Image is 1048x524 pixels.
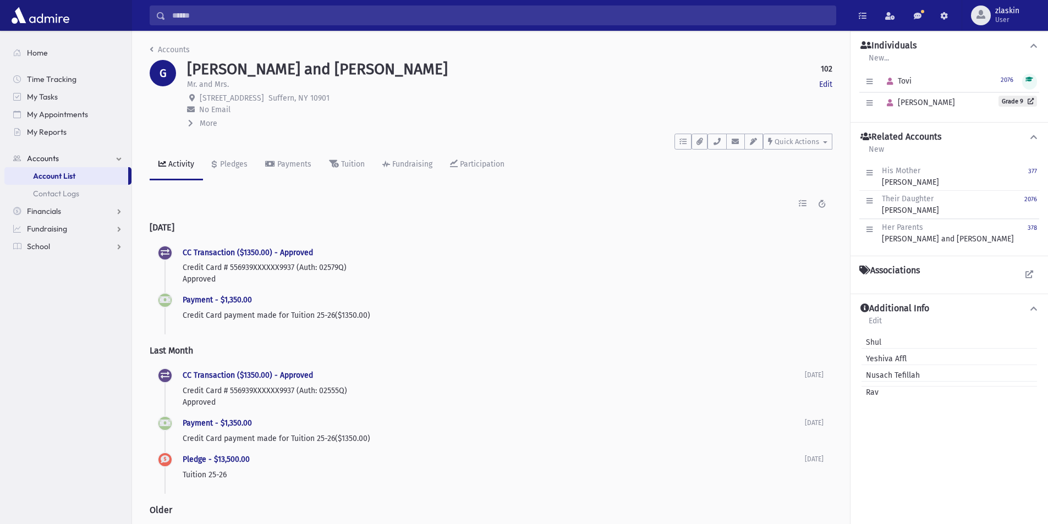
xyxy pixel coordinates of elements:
a: My Appointments [4,106,131,123]
h4: Individuals [860,40,917,52]
a: Account List [4,167,128,185]
h2: Last Month [150,337,832,365]
a: Time Tracking [4,70,131,88]
a: Grade 9 [998,96,1037,107]
span: [DATE] [805,455,824,463]
span: Home [27,48,48,58]
a: Activity [150,150,203,180]
span: zlaskin [995,7,1019,15]
a: Fundraising [374,150,441,180]
small: 2076 [1024,196,1037,203]
a: Pledges [203,150,256,180]
span: School [27,241,50,251]
input: Search [166,5,836,25]
span: Time Tracking [27,74,76,84]
a: CC Transaction ($1350.00) - Approved [183,371,313,380]
span: My Reports [27,127,67,137]
a: Edit [868,315,882,334]
p: Approved [183,273,824,285]
p: Approved [183,396,805,408]
span: Nusach Tefillah [862,369,920,381]
div: Payments [275,159,311,169]
span: Suffern, NY 10901 [268,93,330,103]
span: Account List [33,171,75,181]
button: Quick Actions [763,134,832,150]
span: Yeshiva Affl [862,353,907,365]
a: Contact Logs [4,185,131,202]
a: New... [868,52,890,71]
span: His Mother [882,166,920,175]
a: My Tasks [4,88,131,106]
button: More [187,118,218,129]
h4: Associations [859,265,920,276]
div: Pledges [218,159,248,169]
a: Payments [256,150,320,180]
span: My Tasks [27,92,58,102]
span: Shul [862,337,881,348]
small: 378 [1028,224,1037,231]
div: [PERSON_NAME] [882,193,939,216]
a: Edit [819,79,832,90]
span: [DATE] [805,419,824,427]
div: Tuition [339,159,365,169]
a: CC Transaction ($1350.00) - Approved [183,248,313,257]
p: Credit Card payment made for Tuition 25-26($1350.00) [183,433,805,444]
a: Home [4,44,131,62]
a: Pledge - $13,500.00 [183,455,250,464]
span: User [995,15,1019,24]
strong: 102 [821,63,832,75]
h2: Older [150,496,832,524]
div: G [150,60,176,86]
span: Their Daughter [882,194,934,203]
a: School [4,238,131,255]
span: Her Parents [882,223,923,232]
p: Tuition 25-26 [183,469,805,481]
small: 377 [1028,168,1037,175]
span: [STREET_ADDRESS] [200,93,264,103]
a: 2076 [1001,75,1013,84]
span: More [200,119,217,128]
span: Rav [862,387,879,398]
span: Tovi [882,76,912,86]
span: No Email [199,105,231,114]
span: [PERSON_NAME] [882,98,955,107]
a: Payment - $1,350.00 [183,418,252,428]
p: Credit Card payment made for Tuition 25-26($1350.00) [183,310,824,321]
a: My Reports [4,123,131,141]
a: Fundraising [4,220,131,238]
p: Credit Card # 556939XXXXXX9937 (Auth: 02579Q) [183,262,824,273]
a: Tuition [320,150,374,180]
nav: breadcrumb [150,44,190,60]
span: Contact Logs [33,189,79,198]
span: Accounts [27,153,59,163]
h4: Additional Info [860,303,929,315]
a: Accounts [4,150,131,167]
a: Payment - $1,350.00 [183,295,252,305]
a: New [868,143,885,163]
div: Activity [166,159,194,169]
div: [PERSON_NAME] [882,165,939,188]
a: 2076 [1024,193,1037,216]
a: Financials [4,202,131,220]
div: Fundraising [390,159,432,169]
h1: [PERSON_NAME] and [PERSON_NAME] [187,60,448,79]
div: Participation [458,159,504,169]
a: 378 [1028,222,1037,245]
a: Accounts [150,45,190,54]
h2: [DATE] [150,213,832,241]
p: Credit Card # 556939XXXXXX9937 (Auth: 02555Q) [183,385,805,396]
span: Fundraising [27,224,67,234]
span: My Appointments [27,109,88,119]
button: Additional Info [859,303,1039,315]
h4: Related Accounts [860,131,941,143]
div: [PERSON_NAME] and [PERSON_NAME] [882,222,1014,245]
span: Quick Actions [775,137,819,146]
span: Financials [27,206,61,216]
span: [DATE] [805,371,824,379]
button: Individuals [859,40,1039,52]
p: Mr. and Mrs. [187,79,229,90]
small: 2076 [1001,76,1013,84]
a: Participation [441,150,513,180]
button: Related Accounts [859,131,1039,143]
a: 377 [1028,165,1037,188]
